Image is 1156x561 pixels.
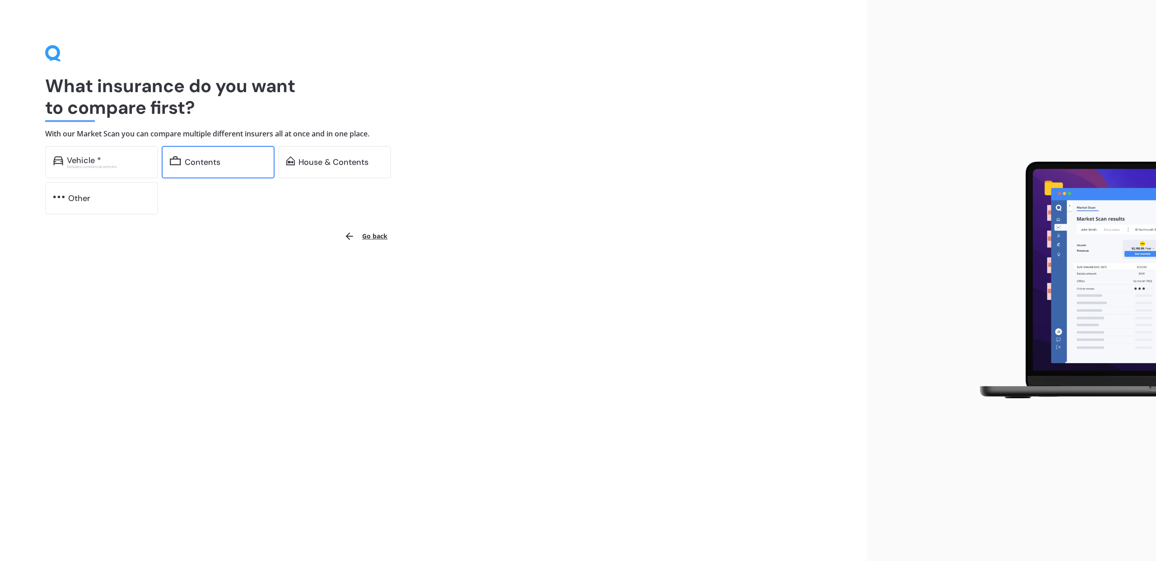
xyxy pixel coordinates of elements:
img: content.01f40a52572271636b6f.svg [170,156,181,165]
div: Vehicle * [67,156,101,165]
img: other.81dba5aafe580aa69f38.svg [53,192,65,201]
div: Contents [185,158,220,167]
div: Other [68,194,90,203]
div: House & Contents [298,158,368,167]
div: Excludes commercial vehicles [67,165,150,168]
img: car.f15378c7a67c060ca3f3.svg [53,156,63,165]
h4: With our Market Scan you can compare multiple different insurers all at once and in one place. [45,129,822,139]
img: laptop.webp [967,156,1156,405]
h1: What insurance do you want to compare first? [45,75,822,118]
button: Go back [339,225,393,247]
img: home-and-contents.b802091223b8502ef2dd.svg [286,156,295,165]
